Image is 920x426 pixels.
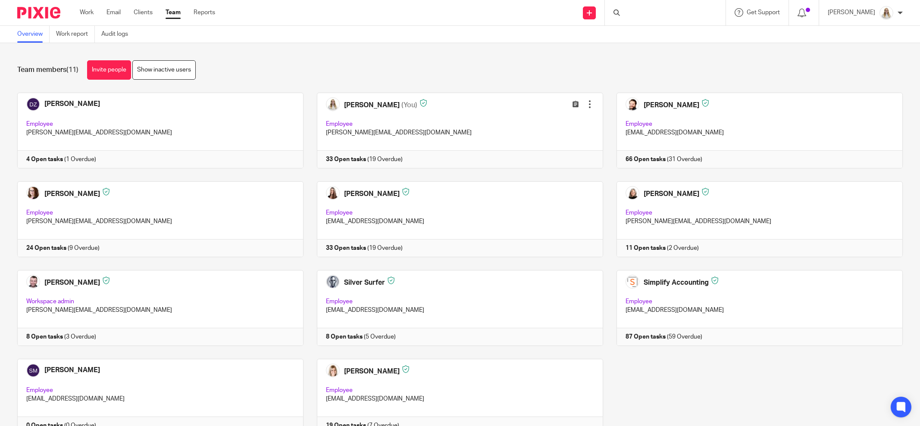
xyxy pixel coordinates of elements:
a: Team [166,8,181,17]
a: Work report [56,26,95,43]
img: Headshot%2011-2024%20white%20background%20square%202.JPG [879,6,893,20]
a: Show inactive users [132,60,196,80]
span: (11) [66,66,78,73]
a: Overview [17,26,50,43]
a: Invite people [87,60,131,80]
img: Pixie [17,7,60,19]
a: Audit logs [101,26,135,43]
p: [PERSON_NAME] [828,8,875,17]
h1: Team members [17,65,78,75]
a: Clients [134,8,153,17]
span: Get Support [747,9,780,16]
a: Email [106,8,121,17]
a: Reports [194,8,215,17]
a: Work [80,8,94,17]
